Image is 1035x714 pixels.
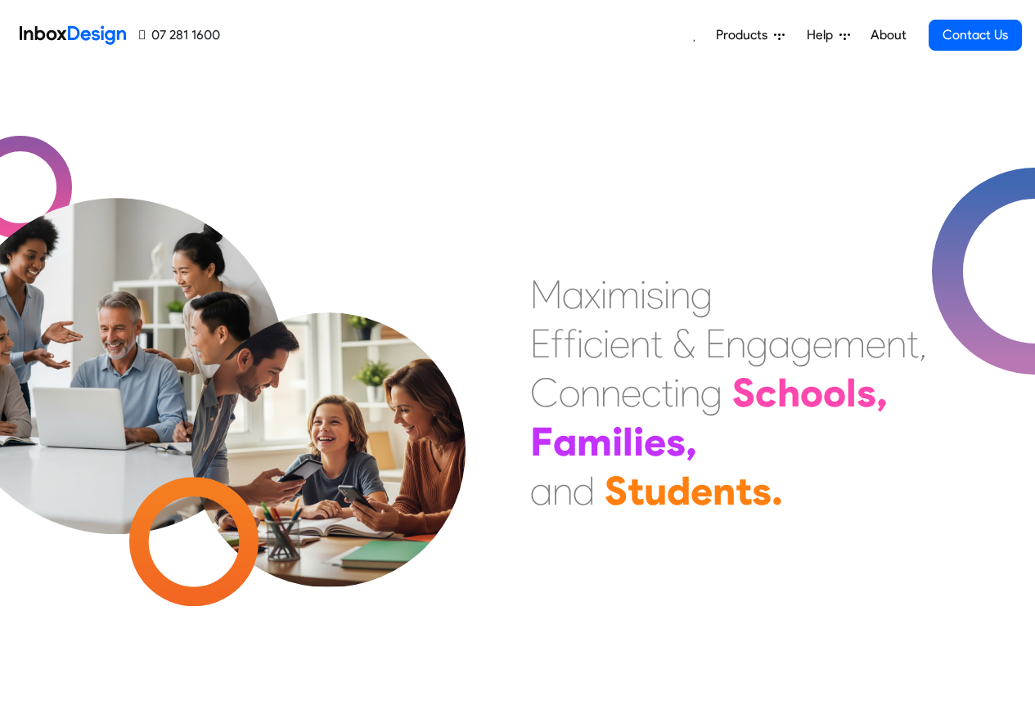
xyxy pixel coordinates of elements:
div: F [530,417,553,466]
div: a [562,270,584,319]
div: n [580,368,601,417]
div: M [530,270,562,319]
div: E [530,319,551,368]
div: Maximising Efficient & Engagement, Connecting Schools, Families, and Students. [530,270,927,515]
div: a [553,417,577,466]
div: m [577,417,612,466]
div: c [641,368,661,417]
img: parents_with_child.png [157,245,500,587]
div: n [601,368,621,417]
div: a [530,466,552,515]
div: o [800,368,823,417]
div: n [713,466,736,515]
div: & [673,319,695,368]
div: , [876,368,888,417]
div: l [623,417,633,466]
div: , [686,417,697,466]
div: , [919,319,927,368]
div: s [666,417,686,466]
div: f [551,319,564,368]
div: e [610,319,630,368]
div: i [673,368,680,417]
div: g [746,319,768,368]
div: n [670,270,691,319]
div: h [777,368,800,417]
div: t [650,319,663,368]
div: c [583,319,603,368]
div: i [633,417,644,466]
div: i [664,270,670,319]
div: e [621,368,641,417]
div: i [601,270,607,319]
div: d [573,466,595,515]
div: m [833,319,866,368]
div: t [907,319,919,368]
div: e [644,417,666,466]
div: . [772,466,783,515]
div: e [866,319,886,368]
div: n [630,319,650,368]
div: s [752,466,772,515]
div: s [646,270,664,319]
div: e [812,319,833,368]
div: l [846,368,857,417]
a: Products [709,19,791,52]
div: s [857,368,876,417]
div: m [607,270,640,319]
div: S [732,368,755,417]
div: d [667,466,691,515]
a: Contact Us [929,20,1022,51]
div: g [790,319,812,368]
div: S [605,466,628,515]
span: Products [716,25,774,45]
div: x [584,270,601,319]
div: u [644,466,667,515]
div: e [691,466,713,515]
div: i [640,270,646,319]
div: n [552,466,573,515]
span: Help [807,25,839,45]
div: C [530,368,559,417]
div: n [680,368,700,417]
div: g [691,270,713,319]
div: c [755,368,777,417]
div: t [736,466,752,515]
div: i [612,417,623,466]
div: g [700,368,722,417]
div: i [577,319,583,368]
div: f [564,319,577,368]
div: a [768,319,790,368]
div: o [559,368,580,417]
div: n [886,319,907,368]
a: 07 281 1600 [139,25,220,45]
div: o [823,368,846,417]
div: i [603,319,610,368]
div: t [661,368,673,417]
div: t [628,466,644,515]
div: E [705,319,726,368]
div: n [726,319,746,368]
a: Help [800,19,857,52]
a: About [866,19,911,52]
